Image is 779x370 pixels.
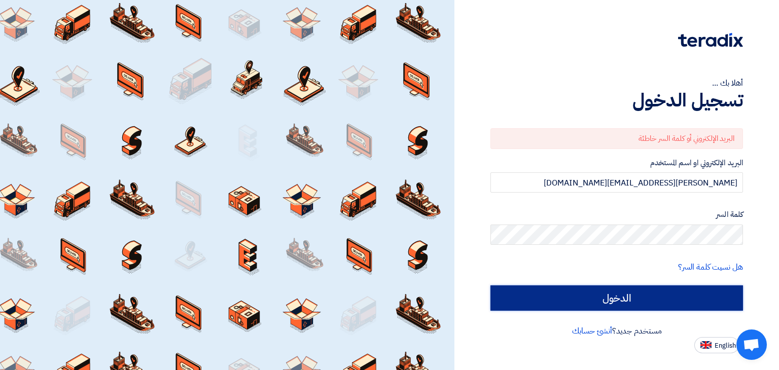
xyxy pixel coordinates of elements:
label: البريد الإلكتروني او اسم المستخدم [490,157,743,169]
div: مستخدم جديد؟ [490,325,743,337]
a: دردشة مفتوحة [736,329,767,360]
img: en-US.png [700,341,712,349]
label: كلمة السر [490,209,743,220]
input: أدخل بريد العمل الإلكتروني او اسم المستخدم الخاص بك ... [490,172,743,193]
a: هل نسيت كلمة السر؟ [678,261,743,273]
img: Teradix logo [678,33,743,47]
input: الدخول [490,285,743,311]
span: English [715,342,736,349]
div: أهلا بك ... [490,77,743,89]
h1: تسجيل الدخول [490,89,743,112]
button: English [694,337,739,353]
a: أنشئ حسابك [572,325,612,337]
div: البريد الإلكتروني أو كلمة السر خاطئة [490,128,743,149]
